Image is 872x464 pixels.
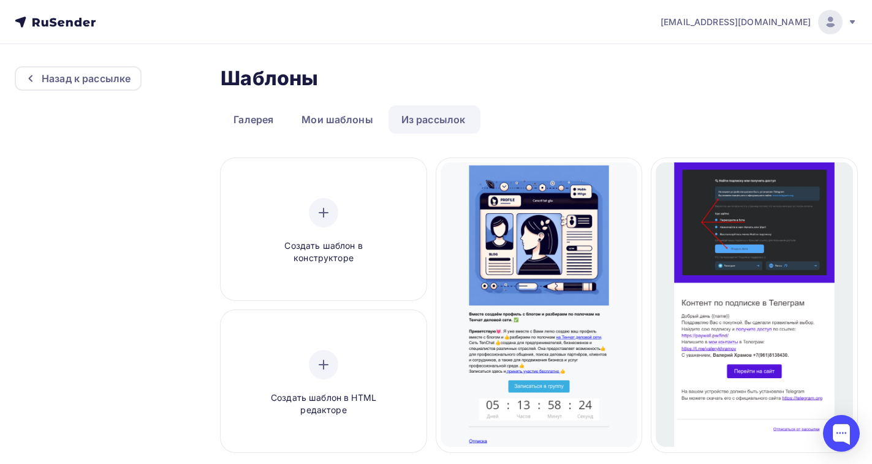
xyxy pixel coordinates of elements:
[661,10,857,34] a: [EMAIL_ADDRESS][DOMAIN_NAME]
[661,16,811,28] span: [EMAIL_ADDRESS][DOMAIN_NAME]
[221,66,318,91] h2: Шаблоны
[289,105,386,134] a: Мои шаблоны
[265,392,382,417] span: Создать шаблон в HTML редакторе
[265,240,382,265] span: Создать шаблон в конструкторе
[221,105,286,134] a: Галерея
[42,71,131,86] div: Назад к рассылке
[389,105,479,134] a: Из рассылок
